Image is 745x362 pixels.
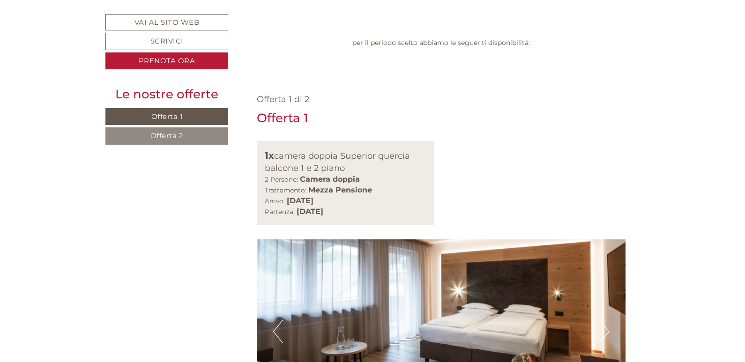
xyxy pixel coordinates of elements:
[150,131,184,140] span: Offerta 2
[7,133,199,182] div: niente ZTL! abbiamo sia parchieggio che garage. cordiali saluti [PERSON_NAME]
[257,39,626,47] p: per il periodo scelto abbiamo le seguenti disponibilitá:
[265,208,295,215] small: Partenza:
[105,33,228,50] a: Scrivici
[151,112,183,121] span: Offerta 1
[287,196,313,205] b: [DATE]
[265,197,285,205] small: Arrivo:
[265,150,274,161] b: 1x
[14,23,157,30] div: [GEOGRAPHIC_DATA]
[14,134,194,142] div: [GEOGRAPHIC_DATA]
[273,320,283,343] button: Previous
[265,149,426,174] div: camera doppia Superior quercia balcone 1 e 2 piano
[105,14,228,30] a: Vai al sito web
[300,175,360,184] b: Camera doppia
[105,86,228,103] div: Le nostre offerte
[308,185,372,194] b: Mezza Pensione
[7,21,162,50] div: Buon giorno, come possiamo aiutarla?
[163,3,207,19] div: giovedì
[131,52,362,112] div: Buon pomeriggio, vorrei cortesemente sapere se per raggiungere il [GEOGRAPHIC_DATA] si attraversa...
[265,186,306,194] small: Trattamento:
[319,246,370,264] button: Invia
[257,110,308,127] div: Offerta 1
[297,207,323,216] b: [DATE]
[161,114,208,130] div: venerdì
[265,176,298,183] small: 2 Persone:
[14,41,157,48] small: 16:03
[257,94,309,104] span: Offerta 1 di 2
[136,53,355,61] div: Lei
[14,174,194,181] small: 08:06
[599,320,609,343] button: Next
[136,104,355,111] small: 16:04
[105,52,228,70] a: Prenota ora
